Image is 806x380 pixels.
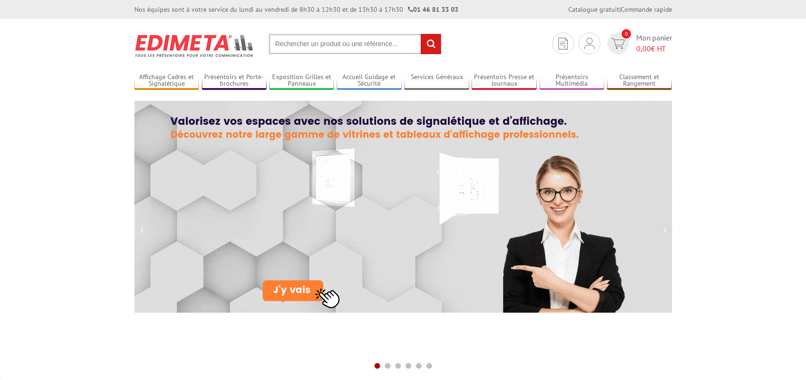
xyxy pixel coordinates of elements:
img: devis rapide [558,38,568,49]
input: Rechercher un produit ou une référence... [269,34,441,54]
a: Accueil Guidage et Sécurité [337,73,402,89]
div: Nos équipes sont à votre service du lundi au vendredi de 8h30 à 12h30 et de 13h30 à 17h30 [134,5,458,14]
a: devis rapide 0 Mon panier 0,00€ HT [605,32,672,54]
span: Mon panier [636,32,672,54]
strong: 01 46 81 33 03 [408,5,458,14]
a: Présentoirs Presse et Journaux [472,73,537,89]
input: rechercher [421,34,441,54]
span: € HT [636,43,672,54]
span: 0,00 [636,44,651,53]
a: Catalogue gratuit [568,5,619,14]
a: Affichage Cadres et Signalétique [134,73,199,89]
a: Exposition Grilles et Panneaux [269,73,334,89]
a: Classement et Rangement [607,73,672,89]
a: Services Généraux [404,73,469,89]
a: Présentoirs Multimédia [540,73,605,89]
img: Présentoir, panneau, stand - Edimeta - PLV, affichage, mobilier bureau, entreprise [134,28,255,63]
img: devis rapide [584,38,595,49]
img: devis rapide [611,38,625,49]
span: 0 [622,29,631,39]
div: | [568,5,672,14]
a: Présentoirs et Porte-brochures [202,73,267,89]
a: Commande rapide [621,5,672,14]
